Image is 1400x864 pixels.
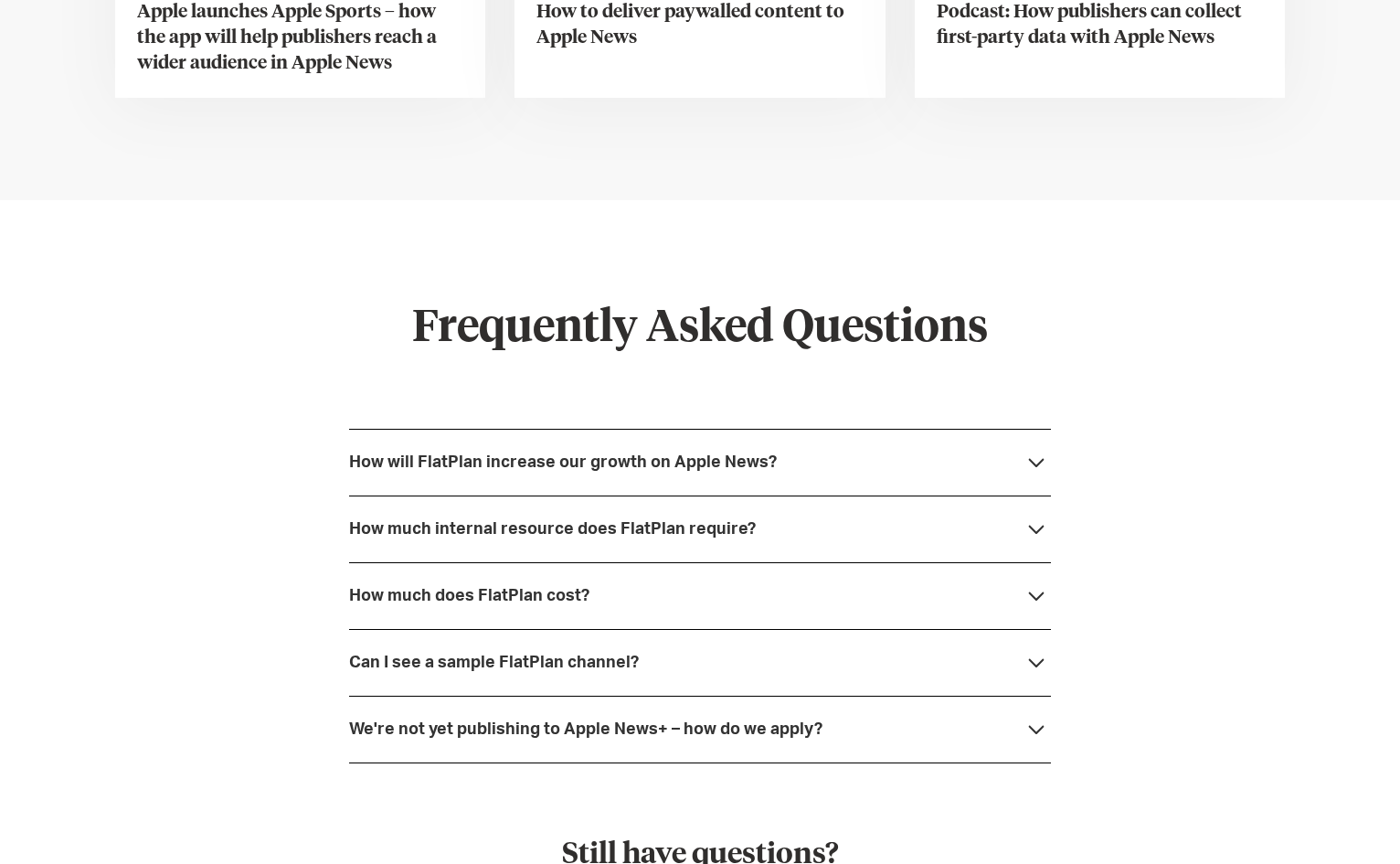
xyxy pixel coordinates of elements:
[349,720,822,739] div: We're not yet publishing to Apple News+ – how do we apply?
[349,654,639,672] div: Can I see a sample FlatPlan channel?
[349,520,756,539] div: How much internal resource does FlatPlan require?
[349,453,777,472] div: How will FlatPlan increase our growth on Apple News?
[349,303,1051,356] h2: Frequently Asked Questions
[349,587,589,605] div: How much does FlatPlan cost?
